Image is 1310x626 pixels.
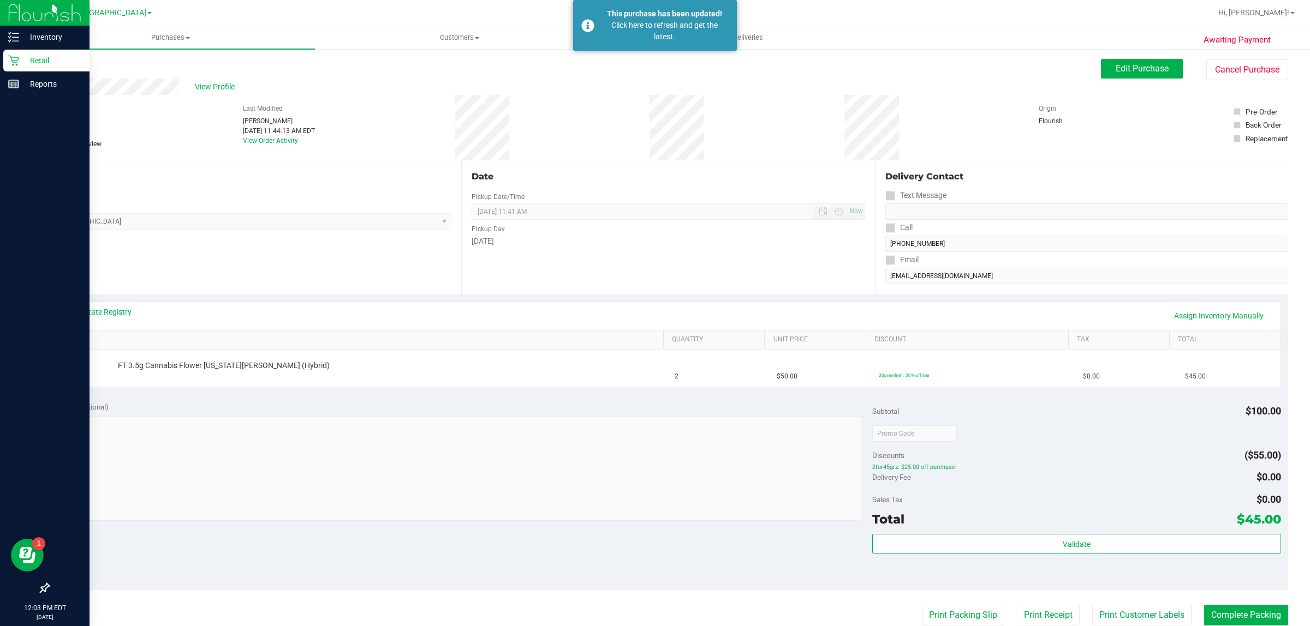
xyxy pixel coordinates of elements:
span: Customers [315,33,603,43]
button: Complete Packing [1204,605,1288,625]
label: Origin [1039,104,1056,113]
a: Quantity [672,335,760,344]
p: Reports [19,77,85,91]
a: Deliveries [604,26,892,49]
button: Print Packing Slip [922,605,1004,625]
p: Inventory [19,31,85,44]
div: This purchase has been updated! [600,8,729,20]
button: Print Customer Labels [1092,605,1192,625]
label: Last Modified [243,104,283,113]
span: 2for45grz: $25.00 off purchase [872,464,1281,471]
label: Text Message [885,188,946,203]
span: Awaiting Payment [1204,34,1271,46]
div: Delivery Contact [885,170,1288,183]
div: Date [472,170,865,183]
span: 30premfire1: 30% off line [879,372,929,378]
span: $50.00 [777,371,797,382]
div: Click here to refresh and get the latest. [600,20,729,43]
a: SKU [64,335,659,344]
button: Cancel Purchase [1206,59,1288,80]
div: Location [48,170,451,183]
inline-svg: Retail [8,55,19,66]
div: [DATE] [472,236,865,247]
a: Total [1178,335,1266,344]
span: Hi, [PERSON_NAME]! [1218,8,1289,17]
button: Print Receipt [1017,605,1080,625]
span: Purchases [26,33,315,43]
label: Pickup Date/Time [472,192,525,202]
span: Sales Tax [872,495,903,504]
button: Edit Purchase [1101,59,1183,79]
p: Retail [19,54,85,67]
div: Replacement [1246,133,1288,144]
p: 12:03 PM EDT [5,603,85,613]
span: View Profile [195,81,239,93]
iframe: Resource center unread badge [32,537,45,550]
div: Flourish [1039,116,1093,126]
div: Pre-Order [1246,106,1278,117]
a: Discount [874,335,1064,344]
span: Validate [1063,540,1091,549]
span: $45.00 [1237,511,1281,527]
label: Pickup Day [472,224,505,234]
div: [PERSON_NAME] [243,116,315,126]
inline-svg: Inventory [8,32,19,43]
label: Call [885,220,913,236]
span: Discounts [872,446,904,465]
span: $0.00 [1083,371,1100,382]
input: Promo Code [872,425,957,442]
span: Delivery Fee [872,473,911,481]
input: Format: (999) 999-9999 [885,236,1288,252]
span: [GEOGRAPHIC_DATA] [72,8,146,17]
div: Back Order [1246,119,1282,130]
p: [DATE] [5,613,85,621]
span: 2 [675,371,678,382]
a: View Order Activity [243,137,298,145]
a: Unit Price [773,335,862,344]
span: FT 3.5g Cannabis Flower [US_STATE][PERSON_NAME] (Hybrid) [118,360,330,371]
inline-svg: Reports [8,79,19,89]
a: Assign Inventory Manually [1167,306,1271,325]
iframe: Resource center [11,539,44,571]
span: $45.00 [1185,371,1206,382]
a: View State Registry [66,306,132,317]
span: Subtotal [872,407,899,416]
a: Tax [1077,335,1165,344]
span: Deliveries [718,33,778,43]
input: Format: (999) 999-9999 [885,203,1288,220]
a: Purchases [26,26,315,49]
span: Total [872,511,904,527]
span: $0.00 [1257,471,1281,483]
label: Email [885,252,919,268]
span: $100.00 [1246,405,1281,417]
span: $0.00 [1257,493,1281,505]
span: Edit Purchase [1116,63,1169,74]
a: Customers [315,26,604,49]
div: [DATE] 11:44:13 AM EDT [243,126,315,136]
span: ($55.00) [1244,449,1281,461]
button: Validate [872,534,1281,553]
